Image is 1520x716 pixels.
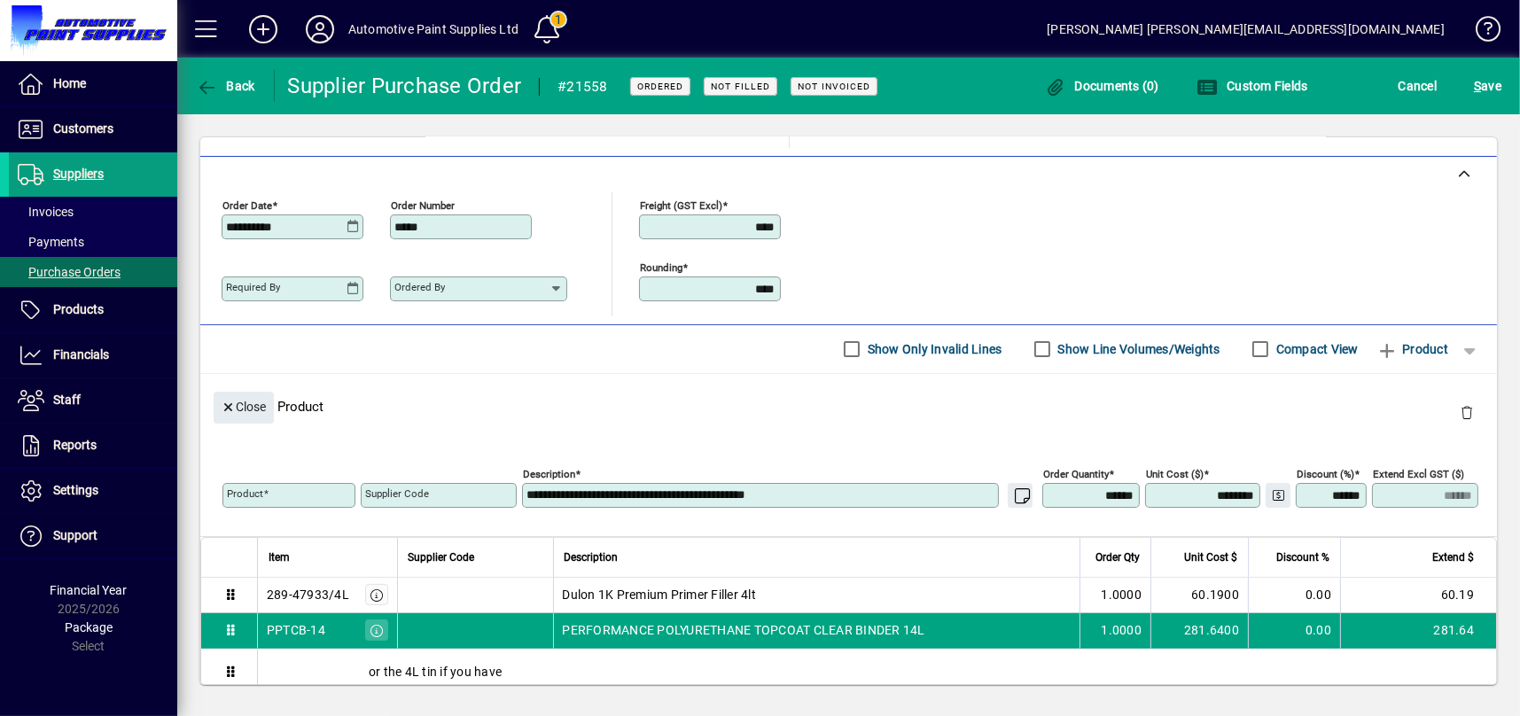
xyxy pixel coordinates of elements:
[1297,467,1354,479] mat-label: Discount (%)
[53,528,97,542] span: Support
[9,107,177,152] a: Customers
[267,621,325,639] div: PPTCB-14
[523,467,575,479] mat-label: Description
[53,393,81,407] span: Staff
[1432,548,1474,567] span: Extend $
[864,340,1002,358] label: Show Only Invalid Lines
[9,469,177,513] a: Settings
[53,167,104,181] span: Suppliers
[1047,15,1445,43] div: [PERSON_NAME] [PERSON_NAME][EMAIL_ADDRESS][DOMAIN_NAME]
[214,392,274,424] button: Close
[267,586,349,603] div: 289-47933/4L
[409,548,475,567] span: Supplier Code
[288,72,522,100] div: Supplier Purchase Order
[1150,578,1248,613] td: 60.1900
[1184,548,1237,567] span: Unit Cost $
[1474,72,1501,100] span: ave
[1340,613,1496,649] td: 281.64
[1044,79,1159,93] span: Documents (0)
[9,333,177,377] a: Financials
[51,583,128,597] span: Financial Year
[18,265,121,279] span: Purchase Orders
[53,483,98,497] span: Settings
[1150,613,1248,649] td: 281.6400
[1043,467,1109,479] mat-label: Order Quantity
[1474,79,1481,93] span: S
[557,73,608,101] div: #21558
[9,514,177,558] a: Support
[1055,340,1220,358] label: Show Line Volumes/Weights
[9,257,177,287] a: Purchase Orders
[1266,483,1290,508] button: Change Price Levels
[1368,333,1457,365] button: Product
[1248,578,1340,613] td: 0.00
[1192,70,1313,102] button: Custom Fields
[637,81,683,92] span: Ordered
[711,81,770,92] span: Not Filled
[9,288,177,332] a: Products
[394,281,445,293] mat-label: Ordered by
[1340,578,1496,613] td: 60.19
[1080,578,1150,613] td: 1.0000
[640,261,682,273] mat-label: Rounding
[391,198,455,211] mat-label: Order number
[348,15,518,43] div: Automotive Paint Supplies Ltd
[1273,340,1359,358] label: Compact View
[1040,70,1164,102] button: Documents (0)
[1446,404,1488,420] app-page-header-button: Delete
[235,13,292,45] button: Add
[53,438,97,452] span: Reports
[563,621,925,639] span: PERFORMANCE POLYURETHANE TOPCOAT CLEAR BINDER 14L
[269,548,290,567] span: Item
[53,347,109,362] span: Financials
[65,620,113,634] span: Package
[18,235,84,249] span: Payments
[640,198,722,211] mat-label: Freight (GST excl)
[191,70,260,102] button: Back
[200,374,1497,439] div: Product
[18,205,74,219] span: Invoices
[53,302,104,316] span: Products
[9,197,177,227] a: Invoices
[177,70,275,102] app-page-header-button: Back
[9,227,177,257] a: Payments
[53,121,113,136] span: Customers
[1095,548,1140,567] span: Order Qty
[1394,70,1442,102] button: Cancel
[292,13,348,45] button: Profile
[1399,72,1438,100] span: Cancel
[1469,70,1506,102] button: Save
[221,393,267,422] span: Close
[1462,4,1498,61] a: Knowledge Base
[53,76,86,90] span: Home
[565,548,619,567] span: Description
[365,487,429,500] mat-label: Supplier Code
[222,198,272,211] mat-label: Order date
[798,81,870,92] span: Not Invoiced
[563,586,757,603] span: Dulon 1K Premium Primer Filler 4lt
[258,649,1496,695] div: or the 4L tin if you have
[226,281,280,293] mat-label: Required by
[1146,467,1204,479] mat-label: Unit Cost ($)
[1376,335,1448,363] span: Product
[1446,392,1488,434] button: Delete
[227,487,263,500] mat-label: Product
[1373,467,1464,479] mat-label: Extend excl GST ($)
[1197,79,1308,93] span: Custom Fields
[9,424,177,468] a: Reports
[9,378,177,423] a: Staff
[196,79,255,93] span: Back
[1248,613,1340,649] td: 0.00
[209,398,278,414] app-page-header-button: Close
[1276,548,1329,567] span: Discount %
[9,62,177,106] a: Home
[1080,613,1150,649] td: 1.0000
